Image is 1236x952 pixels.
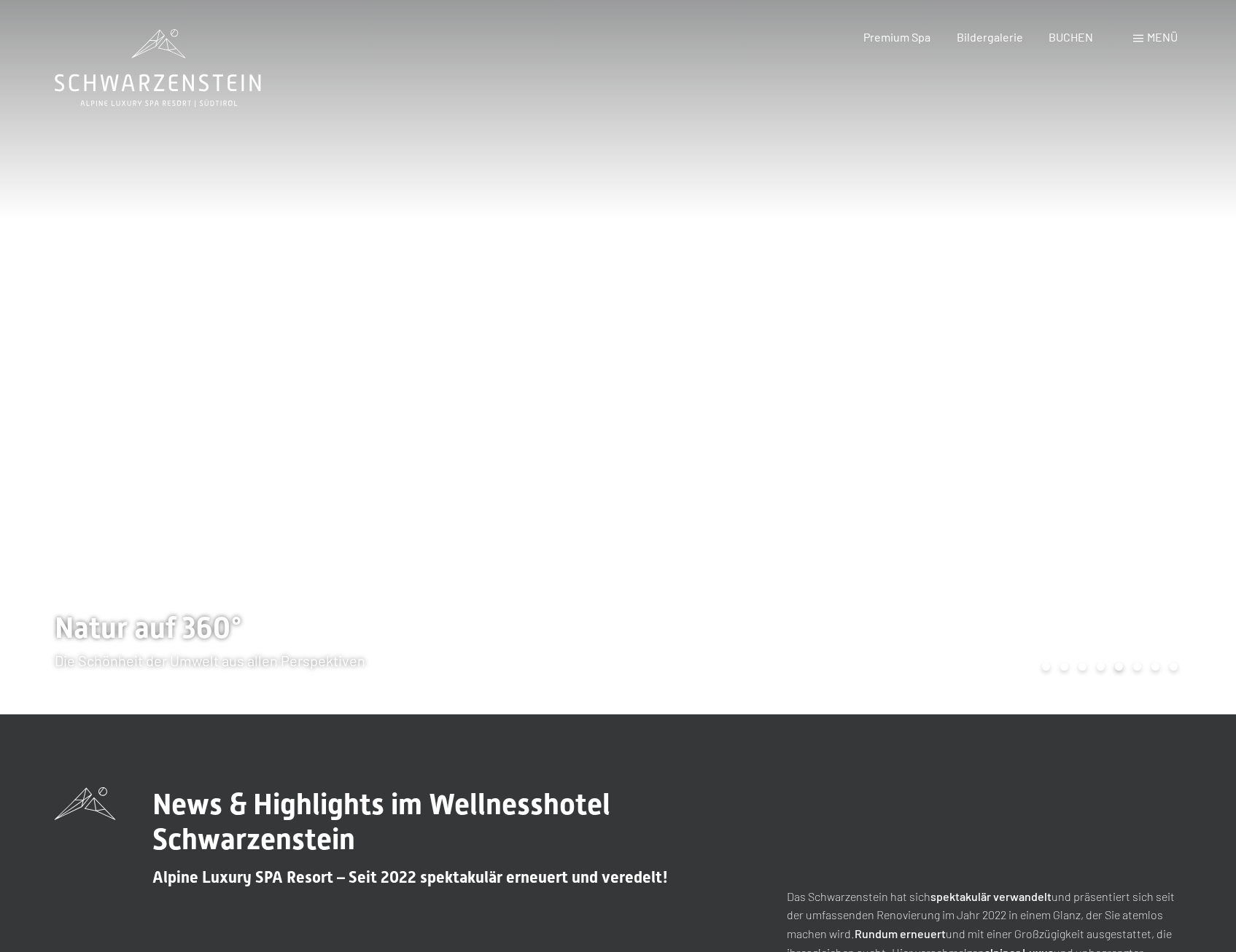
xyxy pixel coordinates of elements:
[1147,30,1178,44] span: Menü
[1042,663,1050,671] div: Carousel Page 1
[1151,663,1159,671] div: Carousel Page 7
[1115,663,1123,671] div: Carousel Page 5 (Current Slide)
[1170,663,1178,671] div: Carousel Page 8
[1037,663,1178,671] div: Carousel Pagination
[152,868,668,886] span: Alpine Luxury SPA Resort – Seit 2022 spektakulär erneuert und veredelt!
[957,30,1023,44] a: Bildergalerie
[930,889,1052,903] strong: spektakulär verwandelt
[1133,663,1141,671] div: Carousel Page 6
[1049,30,1093,44] a: BUCHEN
[152,787,610,857] span: News & Highlights im Wellnesshotel Schwarzenstein
[855,926,946,940] strong: Rundum erneuert
[1060,663,1068,671] div: Carousel Page 2
[1078,663,1087,671] div: Carousel Page 3
[863,30,930,44] a: Premium Spa
[1097,663,1105,671] div: Carousel Page 4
